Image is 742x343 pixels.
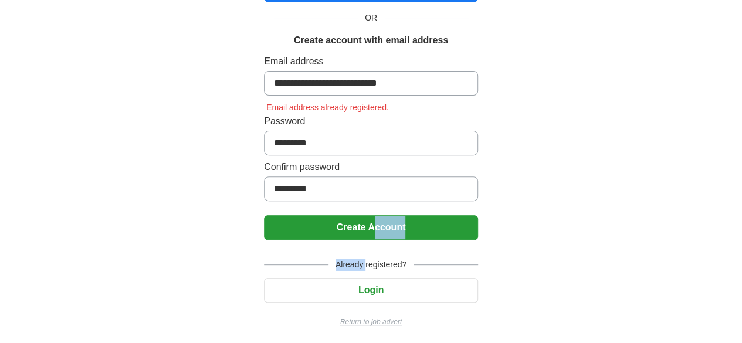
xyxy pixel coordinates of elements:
[294,33,448,47] h1: Create account with email address
[264,114,478,128] label: Password
[264,103,391,112] span: Email address already registered.
[328,259,414,271] span: Already registered?
[264,215,478,240] button: Create Account
[264,285,478,295] a: Login
[264,55,478,69] label: Email address
[264,278,478,303] button: Login
[358,12,384,24] span: OR
[264,317,478,327] a: Return to job advert
[264,160,478,174] label: Confirm password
